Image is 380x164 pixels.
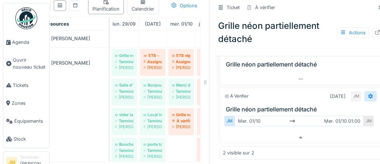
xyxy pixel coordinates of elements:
[144,94,162,100] div: [PERSON_NAME]
[172,118,190,124] div: À vérifier
[14,118,46,125] span: Équipements
[224,93,248,99] div: À vérifier
[144,141,162,147] div: porte toilettes en face chapelle
[144,53,162,58] div: 5T8 -
[172,112,190,118] div: Grille néon partiellement détaché
[337,27,369,38] div: Actions
[45,21,69,27] span: Resources
[115,141,133,147] div: Boucher les trous
[168,0,201,11] div: Options
[172,88,190,94] div: Terminé
[197,19,223,29] a: 2 octobre 2025
[144,124,162,130] div: [PERSON_NAME]
[226,61,378,68] h3: Grille néon partiellement détaché
[144,82,162,88] div: Bonjour, Est-il possible d'intervenir rapidement ? C'est au niveau du 2e banc côté porte. Grand m...
[330,93,346,100] div: [DATE]
[172,65,190,70] div: [PERSON_NAME]
[115,124,133,130] div: [PERSON_NAME]
[115,153,133,159] div: [PERSON_NAME]
[115,53,133,58] div: Grille néon partiellement détaché
[144,153,162,159] div: [PERSON_NAME]
[15,7,37,29] img: Badge_color-CXgf-gQk.svg
[12,39,46,46] span: Agenda
[115,88,133,94] div: Terminé
[115,94,133,100] div: [PERSON_NAME]
[12,100,46,107] span: Zones
[3,94,49,112] a: Zones
[144,88,162,94] div: Terminé
[115,118,133,124] div: Terminé
[172,94,190,100] div: [PERSON_NAME]
[172,59,190,65] div: Assigné
[144,65,162,70] div: [PERSON_NAME]
[3,33,49,51] a: Agenda
[13,82,46,89] span: Tickets
[143,19,163,29] a: 30 septembre 2025
[115,148,133,153] div: Terminé
[3,130,49,148] a: Stock
[364,116,374,126] div: JM
[115,82,133,88] div: Salle d'étude - merci de réparé le mur (voir photo)
[172,124,190,130] div: [PERSON_NAME]
[111,19,137,29] a: 29 septembre 2025
[172,82,190,88] div: Merci de venir refixer une porte d'armoire à l'accueil Belle journée
[168,19,194,29] a: 1 octobre 2025
[20,155,46,160] div: Technicien
[3,51,49,76] a: Ouvrir nouveau ticket
[235,116,364,126] div: mer. 01/10 mer. 01/10 01:00
[172,53,190,58] div: 5T8 réparer les vitres
[144,112,162,118] div: Local informatique
[40,34,104,43] div: [PERSON_NAME]
[226,106,378,113] h3: Grille néon partiellement détaché
[115,59,133,65] div: Terminé
[115,65,133,70] div: [PERSON_NAME]
[223,149,254,156] div: 2 visible sur 2
[224,116,235,126] div: JM
[227,4,240,11] div: Ticket
[40,58,104,68] div: [PERSON_NAME]
[115,112,133,118] div: vider la grande poubelle grise des atelier enfants derriére le bungalow
[144,59,162,65] div: Assigné
[3,76,49,94] a: Tickets
[255,4,275,11] div: À vérifier
[144,118,162,124] div: Terminé
[14,136,46,142] span: Stock
[144,148,162,153] div: Terminé
[3,112,49,130] a: Équipements
[13,57,46,70] span: Ouvrir nouveau ticket
[351,91,361,102] div: JM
